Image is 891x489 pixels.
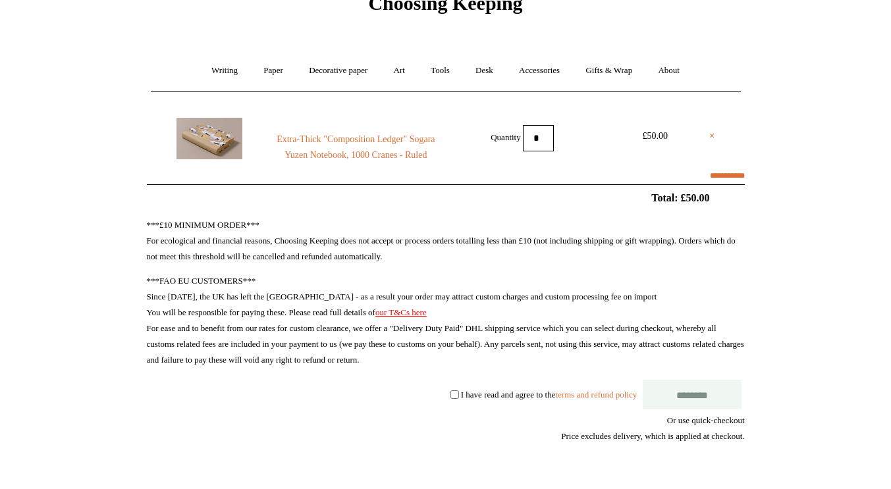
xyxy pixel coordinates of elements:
[491,132,521,142] label: Quantity
[147,273,745,368] p: ***FAO EU CUSTOMERS*** Since [DATE], the UK has left the [GEOGRAPHIC_DATA] - as a result your ord...
[382,53,417,88] a: Art
[368,3,522,12] a: Choosing Keeping
[375,307,427,317] a: our T&Cs here
[266,132,445,163] a: Extra-Thick "Composition Ledger" Sogara Yuzen Notebook, 1000 Cranes - Ruled
[176,118,242,159] img: Extra-Thick "Composition Ledger" Sogara Yuzen Notebook, 1000 Cranes - Ruled
[117,192,775,204] h2: Total: £50.00
[147,217,745,265] p: ***£10 MINIMUM ORDER*** For ecological and financial reasons, Choosing Keeping does not accept or...
[252,53,295,88] a: Paper
[147,428,745,444] div: Price excludes delivery, which is applied at checkout.
[200,53,250,88] a: Writing
[555,389,637,399] a: terms and refund policy
[461,389,637,399] label: I have read and agree to the
[709,128,715,144] a: ×
[626,128,685,144] div: £50.00
[646,53,691,88] a: About
[297,53,379,88] a: Decorative paper
[574,53,644,88] a: Gifts & Wrap
[507,53,572,88] a: Accessories
[147,413,745,444] div: Or use quick-checkout
[464,53,505,88] a: Desk
[419,53,462,88] a: Tools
